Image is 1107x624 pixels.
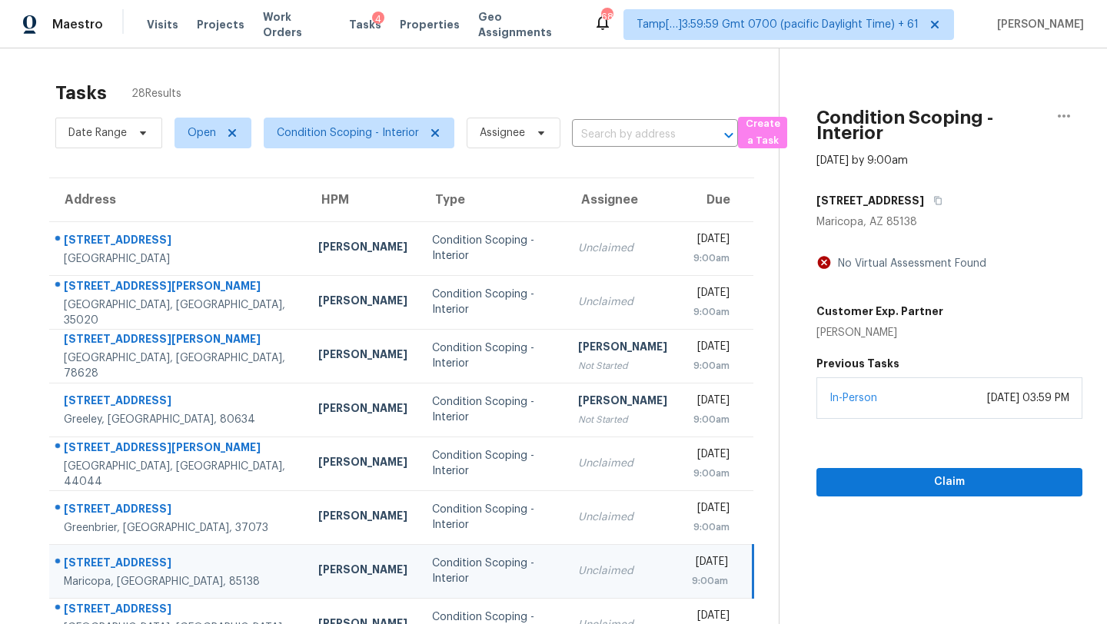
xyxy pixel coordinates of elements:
div: [DATE] [692,285,730,304]
div: [PERSON_NAME] [318,293,407,312]
div: Condition Scoping - Interior [432,394,553,425]
div: [DATE] [692,446,730,466]
div: [DATE] [692,231,730,251]
div: Maricopa, [GEOGRAPHIC_DATA], 85138 [64,574,294,589]
div: 9:00am [692,304,730,320]
div: [DATE] [692,393,730,412]
div: Condition Scoping - Interior [432,502,553,533]
div: No Virtual Assessment Found [832,256,986,271]
h2: Tasks [55,85,107,101]
div: [STREET_ADDRESS] [64,555,294,574]
span: Date Range [68,125,127,141]
span: Create a Task [746,115,780,151]
div: 9:00am [692,519,730,535]
div: [STREET_ADDRESS] [64,393,294,412]
div: [STREET_ADDRESS] [64,232,294,251]
th: Type [420,178,566,221]
div: Unclaimed [578,241,667,256]
a: In-Person [829,393,877,403]
div: [DATE] [692,339,730,358]
div: [PERSON_NAME] [318,400,407,420]
input: Search by address [572,123,695,147]
span: Work Orders [263,9,331,40]
div: Unclaimed [578,509,667,525]
div: [STREET_ADDRESS] [64,601,294,620]
div: 9:00am [692,358,730,373]
th: Address [49,178,306,221]
th: Due [680,178,753,221]
div: Condition Scoping - Interior [432,340,553,371]
div: [PERSON_NAME] [816,325,943,340]
div: 9:00am [692,466,730,481]
div: [PERSON_NAME] [318,347,407,366]
div: [DATE] [692,500,730,519]
button: Claim [816,468,1082,496]
div: [PERSON_NAME] [318,562,407,581]
span: Assignee [480,125,525,141]
div: [STREET_ADDRESS][PERSON_NAME] [64,440,294,459]
div: Greenbrier, [GEOGRAPHIC_DATA], 37073 [64,520,294,536]
div: Unclaimed [578,563,667,579]
div: [GEOGRAPHIC_DATA], [GEOGRAPHIC_DATA], 44044 [64,459,294,490]
div: 682 [601,9,612,25]
h2: Condition Scoping - Interior [816,110,1045,141]
span: [PERSON_NAME] [991,17,1084,32]
div: [STREET_ADDRESS][PERSON_NAME] [64,331,294,350]
div: [STREET_ADDRESS] [64,501,294,520]
div: Condition Scoping - Interior [432,448,553,479]
div: Maricopa, AZ 85138 [816,214,1082,230]
div: [GEOGRAPHIC_DATA] [64,251,294,267]
span: Tamp[…]3:59:59 Gmt 0700 (pacific Daylight Time) + 61 [637,17,919,32]
div: [PERSON_NAME] [318,454,407,473]
span: Condition Scoping - Interior [277,125,419,141]
button: Open [718,124,740,146]
div: Not Started [578,412,667,427]
div: 4 [372,12,384,27]
div: [PERSON_NAME] [318,508,407,527]
span: Projects [197,17,244,32]
div: Condition Scoping - Interior [432,233,553,264]
h5: [STREET_ADDRESS] [816,193,924,208]
div: 9:00am [692,412,730,427]
div: [PERSON_NAME] [578,393,667,412]
div: Unclaimed [578,294,667,310]
img: Artifact Not Present Icon [816,254,832,271]
div: [PERSON_NAME] [578,339,667,358]
span: 28 Results [131,86,181,101]
div: [GEOGRAPHIC_DATA], [GEOGRAPHIC_DATA], 78628 [64,350,294,381]
span: Visits [147,17,178,32]
span: Tasks [349,19,381,30]
div: [DATE] 03:59 PM [987,390,1069,406]
div: [STREET_ADDRESS][PERSON_NAME] [64,278,294,297]
th: HPM [306,178,420,221]
div: [PERSON_NAME] [318,239,407,258]
div: Unclaimed [578,456,667,471]
span: Open [188,125,216,141]
h5: Previous Tasks [816,356,1082,371]
h5: Customer Exp. Partner [816,304,943,319]
div: 9:00am [692,251,730,266]
span: Maestro [52,17,103,32]
span: Properties [400,17,460,32]
button: Create a Task [738,117,787,148]
div: Condition Scoping - Interior [432,556,553,586]
th: Assignee [566,178,680,221]
div: Not Started [578,358,667,373]
div: [GEOGRAPHIC_DATA], [GEOGRAPHIC_DATA], 35020 [64,297,294,328]
span: Geo Assignments [478,9,575,40]
div: Condition Scoping - Interior [432,287,553,317]
span: Claim [829,473,1070,492]
div: [DATE] by 9:00am [816,153,908,168]
div: [DATE] [692,554,728,573]
div: 9:00am [692,573,728,589]
div: Greeley, [GEOGRAPHIC_DATA], 80634 [64,412,294,427]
